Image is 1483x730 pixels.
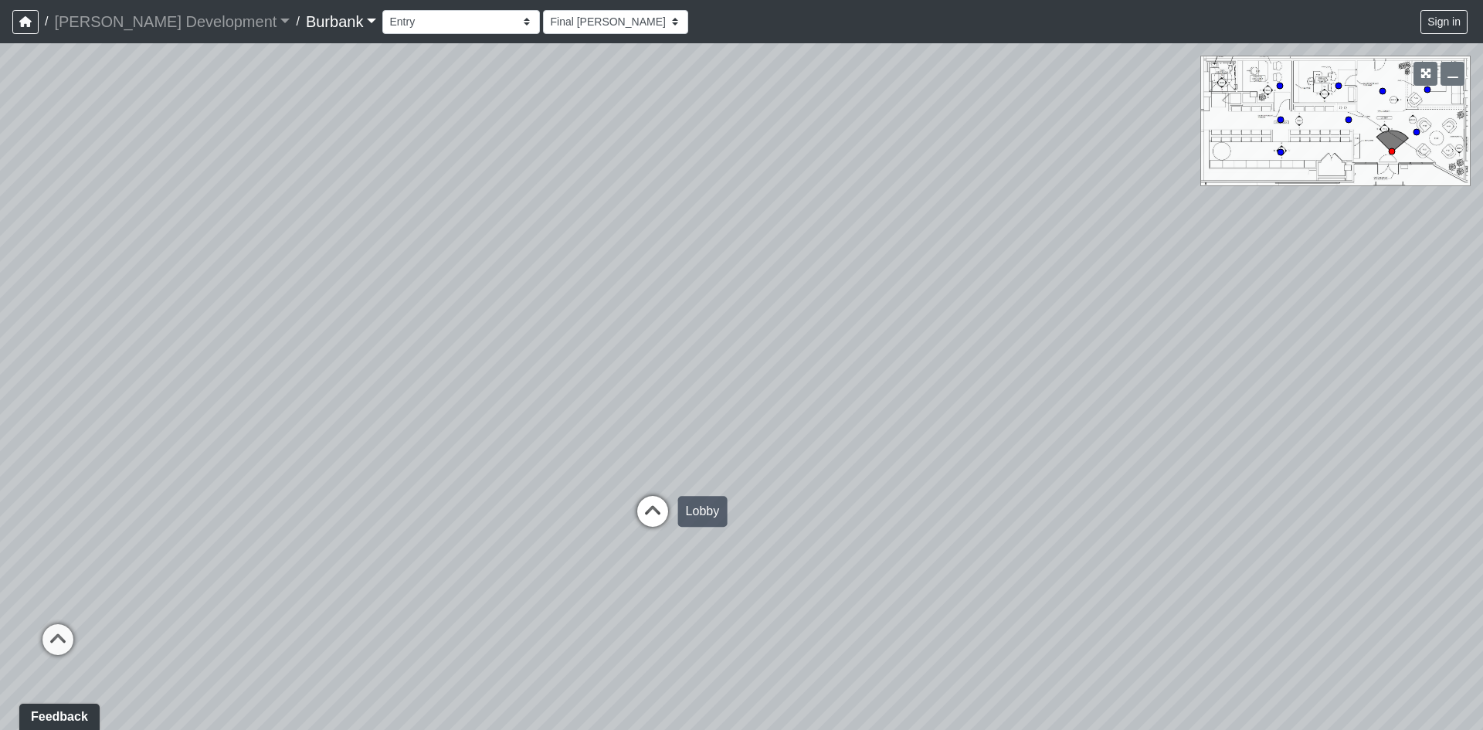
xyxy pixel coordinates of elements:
[1420,10,1468,34] button: Sign in
[306,6,377,37] a: Burbank
[290,6,305,37] span: /
[39,6,54,37] span: /
[54,6,290,37] a: [PERSON_NAME] Development
[12,699,103,730] iframe: Ybug feedback widget
[678,496,728,527] div: Lobby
